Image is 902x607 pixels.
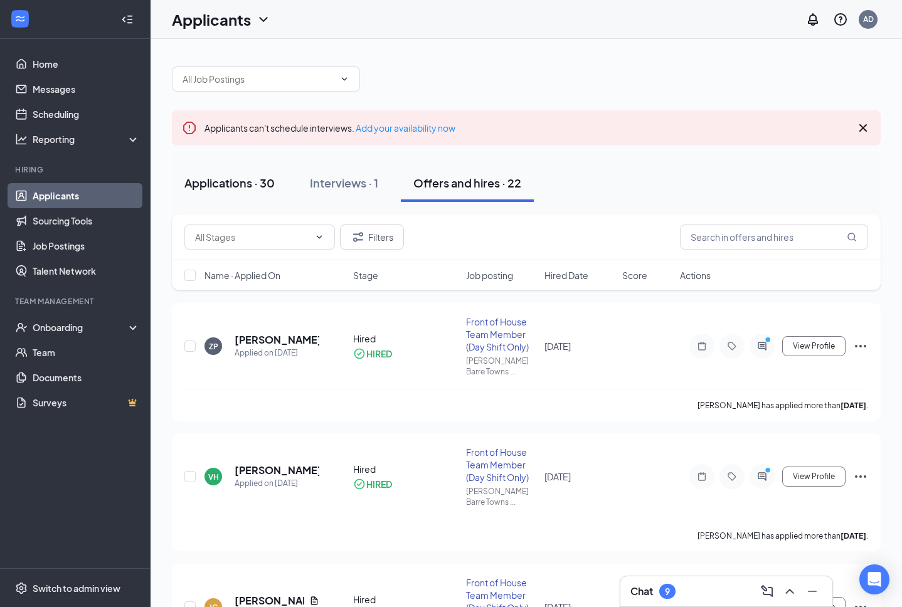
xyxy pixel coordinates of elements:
div: [PERSON_NAME] Barre Towns ... [466,486,536,507]
span: Hired Date [544,269,588,282]
div: Hiring [15,164,137,175]
b: [DATE] [841,531,866,541]
button: View Profile [782,336,846,356]
span: Job posting [466,269,513,282]
svg: Filter [351,230,366,245]
a: Applicants [33,183,140,208]
svg: Settings [15,582,28,594]
div: Applications · 30 [184,175,275,191]
div: ZP [209,341,218,352]
span: View Profile [793,472,835,481]
svg: ChevronDown [339,74,349,84]
input: Search in offers and hires [680,224,868,250]
a: Team [33,340,140,365]
span: Applicants can't schedule interviews. [204,122,455,134]
h1: Applicants [172,9,251,30]
h3: Chat [630,584,653,598]
div: HIRED [366,347,392,360]
svg: WorkstreamLogo [14,13,26,25]
h5: [PERSON_NAME] [235,463,319,477]
svg: Note [694,341,709,351]
button: ChevronUp [780,581,800,601]
div: Front of House Team Member (Day Shift Only) [466,446,536,483]
div: 9 [665,586,670,597]
svg: MagnifyingGlass [847,232,857,242]
h5: [PERSON_NAME] [235,333,319,347]
div: Reporting [33,133,141,145]
button: Filter Filters [340,224,404,250]
svg: PrimaryDot [762,467,777,477]
a: Job Postings [33,233,140,258]
svg: Tag [724,472,740,482]
span: [DATE] [544,471,571,482]
div: Hired [353,463,459,475]
div: AD [863,14,874,24]
span: Actions [680,269,711,282]
div: Switch to admin view [33,582,120,594]
a: Add your availability now [356,122,455,134]
div: Open Intercom Messenger [859,564,889,594]
span: [DATE] [544,340,571,352]
a: SurveysCrown [33,390,140,415]
svg: Collapse [121,13,134,26]
b: [DATE] [841,401,866,410]
svg: Notifications [805,12,820,27]
div: Applied on [DATE] [235,347,319,359]
a: Messages [33,77,140,102]
a: Sourcing Tools [33,208,140,233]
svg: ComposeMessage [760,584,775,599]
div: VH [208,472,219,482]
div: Front of House Team Member (Day Shift Only) [466,315,536,353]
svg: CheckmarkCircle [353,347,366,360]
span: View Profile [793,342,835,351]
svg: Ellipses [853,339,868,354]
div: Onboarding [33,321,129,334]
svg: Cross [856,120,871,135]
span: Score [622,269,647,282]
input: All Stages [195,230,309,244]
p: [PERSON_NAME] has applied more than . [698,400,868,411]
div: Offers and hires · 22 [413,175,521,191]
a: Home [33,51,140,77]
svg: ChevronUp [782,584,797,599]
div: Hired [353,593,459,606]
a: Documents [33,365,140,390]
button: Minimize [802,581,822,601]
button: View Profile [782,467,846,487]
div: Team Management [15,296,137,307]
span: Name · Applied On [204,269,280,282]
div: HIRED [366,478,392,490]
svg: Analysis [15,133,28,145]
svg: CheckmarkCircle [353,478,366,490]
div: [PERSON_NAME] Barre Towns ... [466,356,536,377]
svg: ChevronDown [314,232,324,242]
div: Hired [353,332,459,345]
a: Talent Network [33,258,140,283]
svg: ActiveChat [755,341,770,351]
svg: Note [694,472,709,482]
svg: Error [182,120,197,135]
a: Scheduling [33,102,140,127]
button: ComposeMessage [757,581,777,601]
svg: UserCheck [15,321,28,334]
div: Interviews · 1 [310,175,378,191]
svg: Tag [724,341,740,351]
svg: QuestionInfo [833,12,848,27]
svg: ActiveChat [755,472,770,482]
svg: ChevronDown [256,12,271,27]
input: All Job Postings [183,72,334,86]
svg: Minimize [805,584,820,599]
svg: PrimaryDot [762,336,777,346]
svg: Document [309,596,319,606]
div: Applied on [DATE] [235,477,319,490]
p: [PERSON_NAME] has applied more than . [698,530,868,541]
span: Stage [353,269,378,282]
svg: Ellipses [853,469,868,484]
